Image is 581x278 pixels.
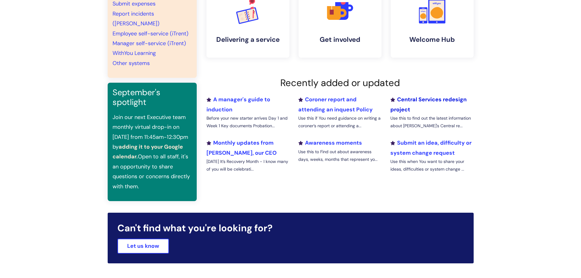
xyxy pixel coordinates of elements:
[117,239,169,253] a: Let us know
[113,49,156,57] a: WithYou Learning
[117,222,464,234] h2: Can't find what you're looking for?
[206,96,270,113] a: A manager's guide to induction
[298,114,381,130] p: Use this if You need guidance on writing a coroner’s report or attending a...
[206,158,289,173] p: [DATE] It’s Recovery Month - I know many of you will be celebrati...
[113,40,186,47] a: Manager self-service (iTrent)
[206,139,277,156] a: Monthly updates from [PERSON_NAME], our CEO
[298,96,373,113] a: Coroner report and attending an inquest Policy
[113,88,192,107] h3: September's spotlight
[113,143,183,160] a: adding it to your Google calendar.
[303,36,377,44] h4: Get involved
[113,10,160,27] a: Report incidents ([PERSON_NAME])
[390,114,473,130] p: Use this to find out the latest information about [PERSON_NAME]'s Central re...
[113,112,192,191] p: Join our next Executive team monthly virtual drop-in on [DATE] from 11:45am-12:30pm by Open to al...
[113,60,150,67] a: Other systems
[206,114,289,130] p: Before your new starter arrives Day 1 and Week 1 Key documents Probation...
[396,36,469,44] h4: Welcome Hub
[390,158,473,173] p: Use this when You want to share your ideas, difficulties or system change ...
[390,139,472,156] a: Submit an idea, difficulty or system change request
[113,30,188,37] a: Employee self-service (iTrent)
[390,96,467,113] a: Central Services redesign project
[298,148,381,163] p: Use this to Find out about awareness days, weeks, months that represent yo...
[211,36,285,44] h4: Delivering a service
[298,139,362,146] a: Awareness moments
[206,77,474,88] h2: Recently added or updated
